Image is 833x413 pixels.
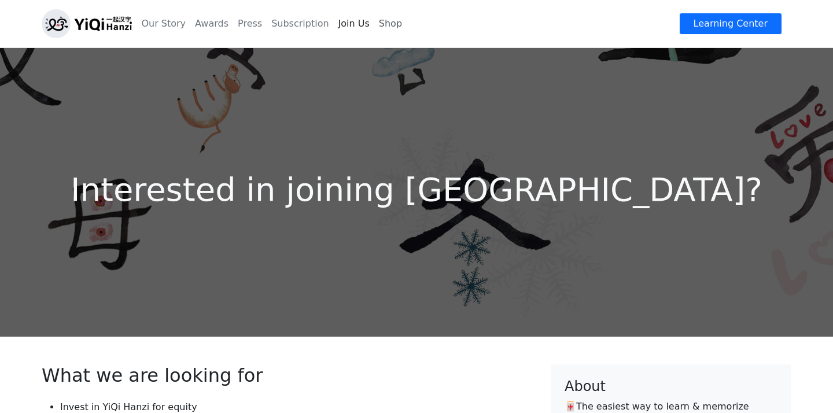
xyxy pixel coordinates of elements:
img: logo_h.png [42,9,132,38]
a: Awards [190,12,233,35]
a: Our Story [137,12,190,35]
h2: What we are looking for [42,364,537,386]
a: Shop [374,12,407,35]
a: Press [233,12,267,35]
h1: Interested in joining [GEOGRAPHIC_DATA]? [35,170,798,209]
a: Subscription [267,12,333,35]
a: Join Us [334,12,374,35]
a: Learning Center [679,13,782,35]
h4: About [565,378,777,395]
